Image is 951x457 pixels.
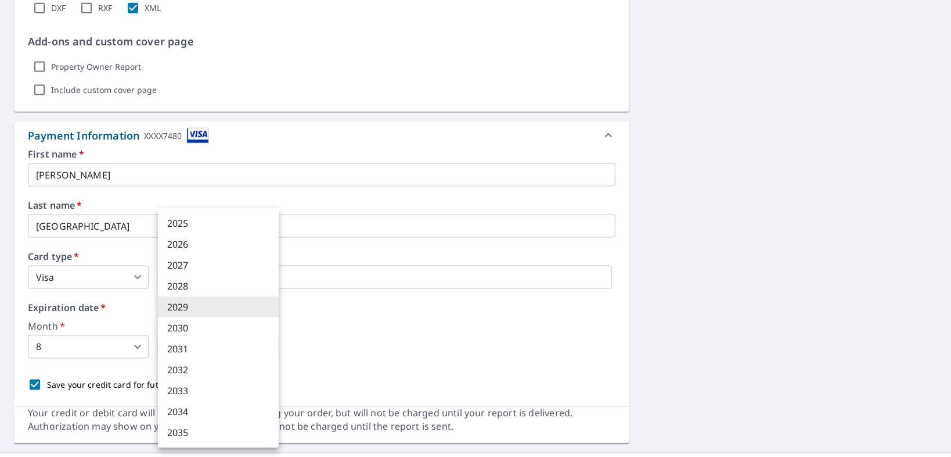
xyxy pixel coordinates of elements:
[158,338,279,359] li: 2031
[158,297,279,317] li: 2029
[158,276,279,297] li: 2028
[158,317,279,338] li: 2030
[158,234,279,255] li: 2026
[158,380,279,401] li: 2033
[158,255,279,276] li: 2027
[158,213,279,234] li: 2025
[158,422,279,443] li: 2035
[158,359,279,380] li: 2032
[158,401,279,422] li: 2034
